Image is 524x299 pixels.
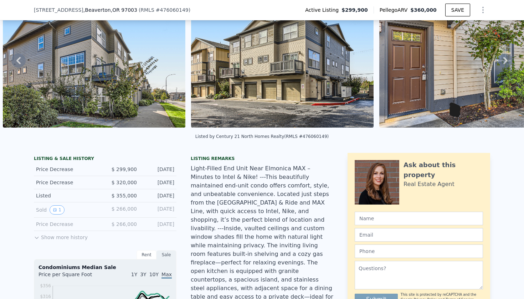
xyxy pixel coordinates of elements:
[305,6,341,14] span: Active Listing
[36,221,99,228] div: Price Decrease
[131,272,137,277] span: 1Y
[410,7,437,13] span: $360,000
[112,180,137,185] span: $ 320,000
[355,244,483,258] input: Phone
[38,271,105,282] div: Price per Square Foot
[476,3,490,17] button: Show Options
[111,7,137,13] span: , OR 97003
[50,205,65,215] button: View historical data
[137,250,156,259] div: Rent
[380,6,411,14] span: Pellego ARV
[38,264,172,271] div: Condominiums Median Sale
[445,4,470,16] button: SAVE
[149,272,159,277] span: 10Y
[341,6,368,14] span: $299,900
[34,6,83,14] span: [STREET_ADDRESS]
[156,7,189,13] span: # 476060149
[140,272,146,277] span: 3Y
[112,206,137,212] span: $ 266,000
[143,221,174,228] div: [DATE]
[355,212,483,225] input: Name
[156,250,176,259] div: Sale
[139,6,190,14] div: ( )
[34,156,176,163] div: LISTING & SALE HISTORY
[143,166,174,173] div: [DATE]
[40,294,51,299] tspan: $316
[83,6,137,14] span: , Beaverton
[34,231,88,241] button: Show more history
[404,180,454,189] div: Real Estate Agent
[40,283,51,288] tspan: $356
[36,179,99,186] div: Price Decrease
[143,192,174,199] div: [DATE]
[195,134,329,139] div: Listed by Century 21 North Homes Realty (RMLS #476060149)
[191,156,333,161] div: Listing remarks
[143,205,174,215] div: [DATE]
[143,179,174,186] div: [DATE]
[36,166,99,173] div: Price Decrease
[36,205,99,215] div: Sold
[140,7,154,13] span: RMLS
[161,272,172,279] span: Max
[404,160,483,180] div: Ask about this property
[112,221,137,227] span: $ 266,000
[112,193,137,199] span: $ 355,000
[36,192,99,199] div: Listed
[355,228,483,242] input: Email
[112,166,137,172] span: $ 299,900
